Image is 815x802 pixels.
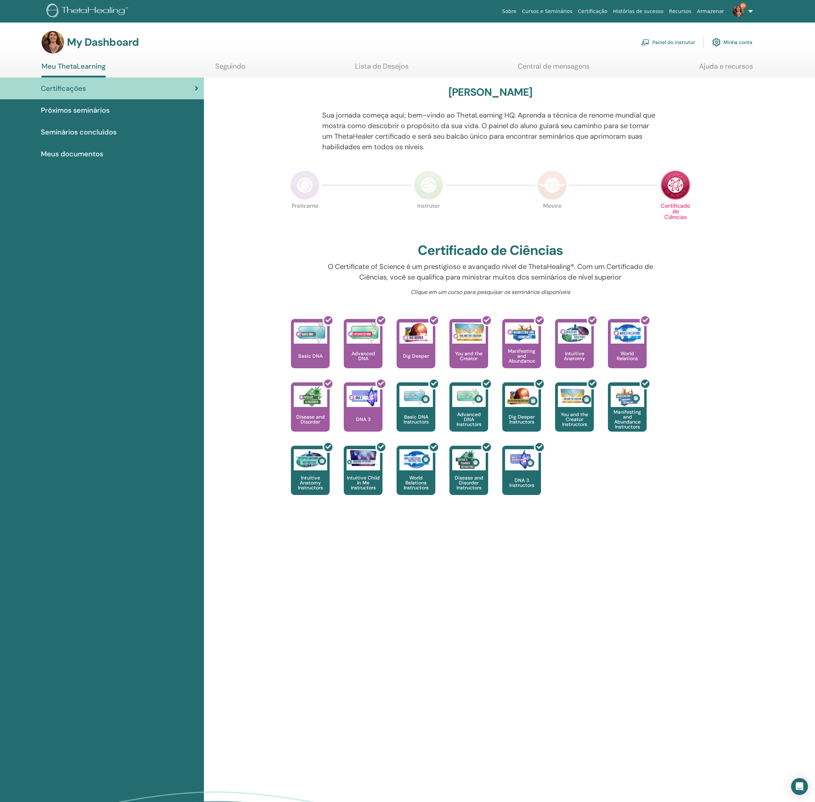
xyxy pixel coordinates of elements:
[397,414,435,424] p: Basic DNA Instructors
[611,386,644,407] img: Manifesting and Abundance Instructors
[558,322,591,344] img: Intuitive Anatomy
[448,86,533,99] h3: [PERSON_NAME]
[291,319,330,382] a: Basic DNA Basic DNA
[344,351,382,361] p: Advanced DNA
[322,288,659,296] p: Clique em um curso para pesquisar os seminários disponíveis
[291,382,330,446] a: Disease and Disorder Disease and Disorder
[740,3,746,8] span: 9+
[347,386,380,407] img: DNA 3
[322,110,659,152] p: Sua jornada começa aqui; bem-vindo ao ThetaLearning HQ. Aprenda a técnica de renome mundial que m...
[452,449,486,470] img: Disease and Disorder Instructors
[502,319,541,382] a: Manifesting and Abundance Manifesting and Abundance
[452,386,486,407] img: Advanced DNA Instructors
[575,5,610,18] a: Certificação
[347,322,380,344] img: Advanced DNA
[555,351,594,361] p: Intuitive Anatomy
[505,449,539,470] img: DNA 3 Instructors
[322,261,659,282] p: O Certificate of Science é um prestigioso e avançado nível de ThetaHealing®. Com um Certificado d...
[449,351,488,361] p: You and the Creator
[449,382,488,446] a: Advanced DNA Instructors Advanced DNA Instructors
[344,446,382,509] a: Intuitive Child In Me Instructors Intuitive Child In Me Instructors
[42,62,106,77] a: Meu ThetaLearning
[294,322,327,344] img: Basic DNA
[555,412,594,427] p: You and the Creator Instructors
[399,386,433,407] img: Basic DNA Instructors
[502,414,541,424] p: Dig Deeper Instructors
[449,412,488,427] p: Advanced DNA Instructors
[661,170,690,200] img: Certificate of Science
[537,170,567,200] img: Master
[42,31,64,54] img: default.jpg
[452,322,486,342] img: You and the Creator
[294,386,327,407] img: Disease and Disorder
[414,170,443,200] img: Instructor
[397,319,435,382] a: Dig Deeper Dig Deeper
[712,36,721,48] img: cog.svg
[449,446,488,509] a: Disease and Disorder Instructors Disease and Disorder Instructors
[41,127,117,137] span: Seminários concluídos
[505,322,539,344] img: Manifesting and Abundance
[537,203,567,233] p: Mestre
[555,382,594,446] a: You and the Creator Instructors You and the Creator Instructors
[290,170,320,200] img: Practitioner
[502,478,541,488] p: DNA 3 Instructors
[502,382,541,446] a: Dig Deeper Instructors Dig Deeper Instructors
[347,449,380,466] img: Intuitive Child In Me Instructors
[791,778,808,795] div: Open Intercom Messenger
[666,5,694,18] a: Recursos
[355,62,409,76] a: Lista de Desejos
[608,382,647,446] a: Manifesting and Abundance Instructors Manifesting and Abundance Instructors
[519,5,575,18] a: Cursos e Seminários
[344,475,382,490] p: Intuitive Child In Me Instructors
[608,351,647,361] p: World Relations
[291,475,330,490] p: Intuitive Anatomy Instructors
[294,449,327,470] img: Intuitive Anatomy Instructors
[611,322,644,344] img: World Relations
[344,319,382,382] a: Advanced DNA Advanced DNA
[499,5,519,18] a: Sobre
[41,105,110,115] span: Próximos seminários
[291,446,330,509] a: Intuitive Anatomy Instructors Intuitive Anatomy Instructors
[641,39,649,45] img: chalkboard-teacher.svg
[610,5,666,18] a: Histórias de sucesso
[41,149,103,159] span: Meus documentos
[41,83,86,94] span: Certificações
[46,4,131,19] img: logo.png
[397,446,435,509] a: World Relations Instructors World Relations Instructors
[414,203,443,233] p: Instrutor
[502,446,541,509] a: DNA 3 Instructors DNA 3 Instructors
[400,353,432,358] p: Dig Deeper
[661,203,690,233] p: Certificado de Ciências
[555,319,594,382] a: Intuitive Anatomy Intuitive Anatomy
[733,6,744,17] img: default.jpg
[518,62,590,76] a: Central de mensagens
[290,203,320,233] p: Praticante
[699,62,753,76] a: Ajuda e recursos
[505,386,539,407] img: Dig Deeper Instructors
[449,475,488,490] p: Disease and Disorder Instructors
[608,319,647,382] a: World Relations World Relations
[558,386,591,407] img: You and the Creator Instructors
[694,5,727,18] a: Armazenar
[291,414,330,424] p: Disease and Disorder
[397,475,435,490] p: World Relations Instructors
[641,35,695,50] a: Painel do instrutor
[344,382,382,446] a: DNA 3 DNA 3
[397,382,435,446] a: Basic DNA Instructors Basic DNA Instructors
[608,409,647,429] p: Manifesting and Abundance Instructors
[449,319,488,382] a: You and the Creator You and the Creator
[418,243,563,259] h2: Certificado de Ciências
[712,35,752,50] a: Minha conta
[399,449,433,470] img: World Relations Instructors
[399,322,433,344] img: Dig Deeper
[502,349,541,363] p: Manifesting and Abundance
[67,36,139,49] h3: My Dashboard
[215,62,245,76] a: Seguindo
